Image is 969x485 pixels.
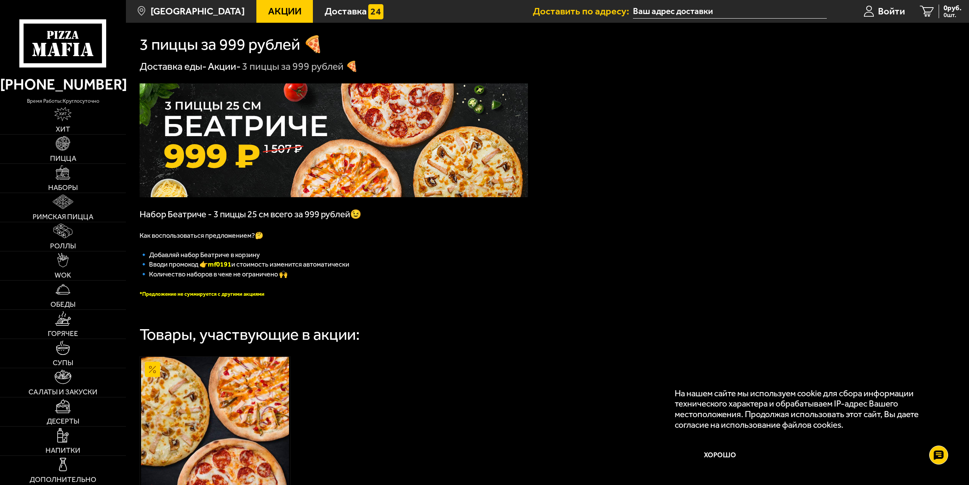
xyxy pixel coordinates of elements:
[633,5,827,19] input: Ваш адрес доставки
[675,440,766,470] button: Хорошо
[46,447,80,454] span: Напитки
[48,330,78,337] span: Горячее
[48,184,78,191] span: Наборы
[140,83,528,197] img: 1024x1024
[33,213,93,220] span: Римская пицца
[55,272,71,279] span: WOK
[140,60,207,72] a: Доставка еды-
[878,6,905,16] span: Войти
[268,6,302,16] span: Акции
[50,242,76,250] span: Роллы
[944,12,961,18] span: 0 шт.
[151,6,245,16] span: [GEOGRAPHIC_DATA]
[140,36,323,53] h1: 3 пиццы за 999 рублей 🍕
[140,270,287,278] span: 🔹 Количество наборов в чеке не ограничено 🙌
[533,6,633,16] span: Доставить по адресу:
[145,362,160,377] img: Акционный
[325,6,367,16] span: Доставка
[208,260,231,268] b: mf0191
[53,359,73,366] span: Супы
[50,301,75,308] span: Обеды
[675,388,941,430] p: На нашем сайте мы используем cookie для сбора информации технического характера и обрабатываем IP...
[140,209,361,220] span: Набор Беатриче - 3 пиццы 25 см всего за 999 рублей😉
[30,476,96,483] span: Дополнительно
[50,155,76,162] span: Пицца
[242,60,358,73] div: 3 пиццы за 999 рублей 🍕
[368,4,383,19] img: 15daf4d41897b9f0e9f617042186c801.svg
[208,60,241,72] a: Акции-
[140,326,360,343] div: Товары, участвующие в акции:
[56,126,70,133] span: Хит
[140,231,263,240] span: Как воспользоваться предложением?🤔
[47,418,79,425] span: Десерты
[140,251,260,259] span: 🔹 Добавляй набор Беатриче в корзину
[140,291,264,297] font: *Предложение не суммируется с другими акциями
[140,260,349,268] span: 🔹 Вводи промокод 👉 и стоимость изменится автоматически
[28,388,97,396] span: Салаты и закуски
[944,5,961,12] span: 0 руб.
